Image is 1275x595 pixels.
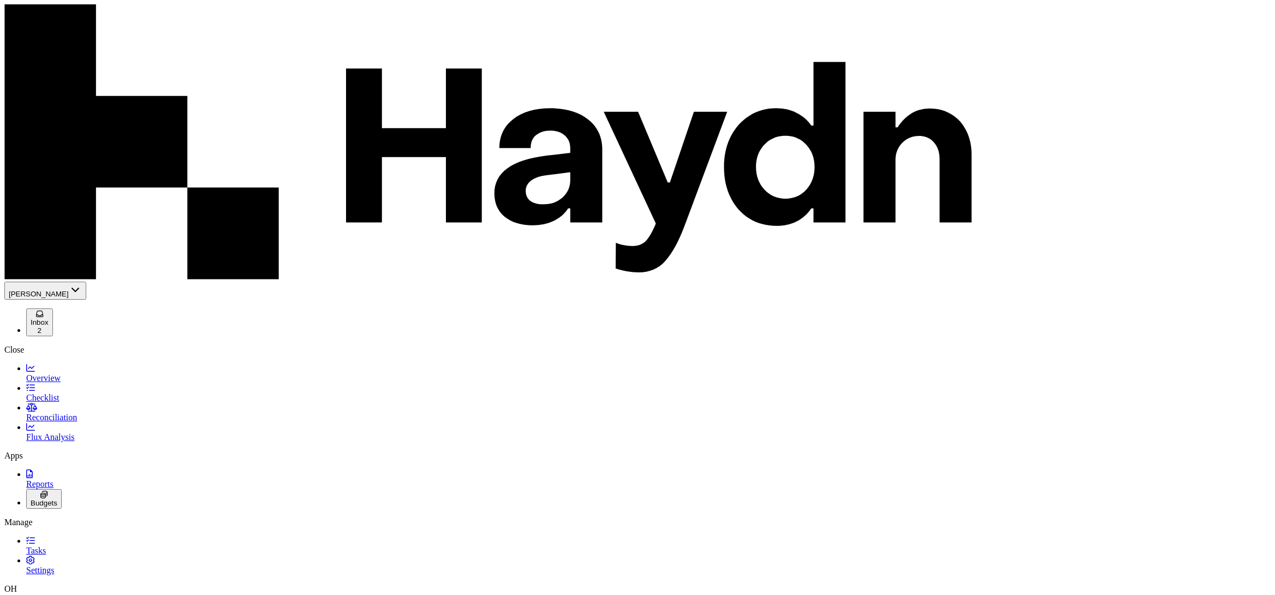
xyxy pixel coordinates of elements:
span: Inbox [31,318,49,326]
div: Manage [4,517,1271,527]
a: Overview [26,364,1271,383]
span: [PERSON_NAME] [9,290,69,298]
span: Budgets [31,499,57,507]
span: Overview [26,373,61,383]
a: Tasks [26,536,1271,555]
span: Checklist [26,393,59,402]
a: Checklist [26,383,1271,402]
img: Haydn Logo [4,4,972,279]
div: Close [4,345,1271,355]
button: Inbox2 [26,308,53,336]
div: Apps [4,451,1271,461]
span: Settings [26,566,55,575]
a: Reconciliation [26,403,1271,422]
a: Reports [26,469,1271,489]
span: OH [4,584,17,593]
span: Reconciliation [26,413,77,422]
a: Flux Analysis [26,423,1271,442]
span: Reports [26,479,53,489]
span: Tasks [26,546,46,555]
span: Flux Analysis [26,432,74,442]
a: Settings [26,556,1271,575]
button: [PERSON_NAME] [4,282,86,300]
button: Budgets [26,489,62,509]
div: 2 [31,326,49,335]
